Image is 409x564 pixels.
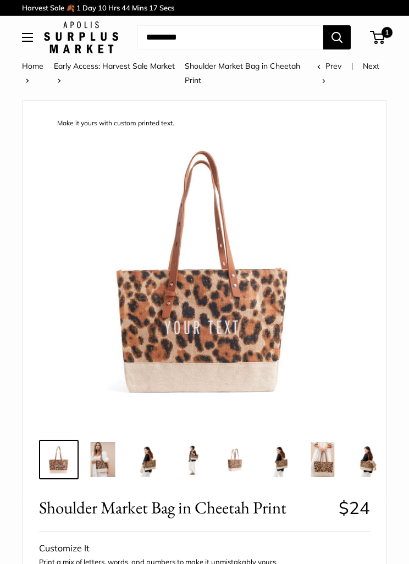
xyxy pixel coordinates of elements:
[323,25,351,49] button: Search
[76,3,81,12] span: 1
[39,540,370,557] div: Customize It
[85,442,120,477] img: Shoulder Market Bag in Cheetah Print
[382,27,393,38] span: 1
[261,442,296,477] img: Shoulder Market Bag in Cheetah Print
[317,61,341,71] a: Prev
[137,25,323,49] input: Search...
[121,3,130,12] span: 44
[82,3,96,12] span: Day
[371,31,385,44] a: 1
[303,440,342,479] a: description_Seal of authenticity printed on the backside of every bag.
[217,442,252,477] img: description_Versatile adjustable handles for easy carry throughout the day.
[22,61,43,71] a: Home
[339,497,370,518] span: $24
[52,116,180,131] div: Make it yours with custom printed text.
[39,440,79,479] a: description_Make it yours with custom printed text.
[305,442,340,477] img: description_Seal of authenticity printed on the backside of every bag.
[349,442,384,477] img: Shoulder Market Bag in Cheetah Print
[98,3,107,12] span: 10
[127,440,167,479] a: Shoulder Market Bag in Cheetah Print
[54,61,175,71] a: Early Access: Harvest Sale Market
[22,33,33,42] button: Open menu
[44,21,118,53] img: Apolis: Surplus Market
[39,497,330,518] span: Shoulder Market Bag in Cheetah Print
[83,440,123,479] a: Shoulder Market Bag in Cheetah Print
[317,61,379,85] a: Next
[132,3,147,12] span: Mins
[173,442,208,477] img: Shoulder Market Bag in Cheetah Print
[215,440,255,479] a: description_Versatile adjustable handles for easy carry throughout the day.
[22,59,317,87] nav: Breadcrumb
[259,440,299,479] a: Shoulder Market Bag in Cheetah Print
[41,442,76,477] img: description_Make it yours with custom printed text.
[171,440,211,479] a: Shoulder Market Bag in Cheetah Print
[47,112,362,426] img: description_Make it yours with custom printed text.
[347,440,386,479] a: Shoulder Market Bag in Cheetah Print
[129,442,164,477] img: Shoulder Market Bag in Cheetah Print
[159,3,174,12] span: Secs
[185,61,300,85] span: Shoulder Market Bag in Cheetah Print
[108,3,120,12] span: Hrs
[149,3,158,12] span: 17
